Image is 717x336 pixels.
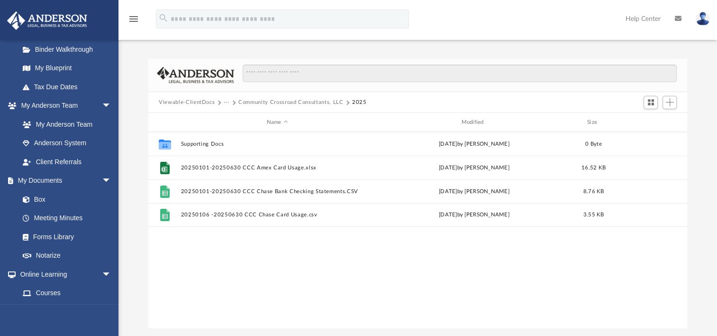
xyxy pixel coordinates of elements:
div: Modified [378,118,571,127]
div: Name [181,118,373,127]
button: 2025 [352,98,367,107]
a: Online Learningarrow_drop_down [7,265,121,284]
button: Community Crossroad Consultants, LLC [238,98,343,107]
i: menu [128,13,139,25]
div: grid [148,132,687,328]
a: Courses [13,284,121,303]
a: Forms Library [13,227,116,246]
span: arrow_drop_down [102,96,121,116]
a: My Documentsarrow_drop_down [7,171,121,190]
input: Search files and folders [243,65,677,83]
span: 3.55 KB [583,212,604,217]
div: id [153,118,176,127]
a: Anderson System [13,134,121,153]
a: Notarize [13,246,121,265]
span: [DATE] [439,165,457,170]
button: 20250106 -20250630 CCC Chase Card Usage.csv [181,212,374,218]
div: by [PERSON_NAME] [378,187,571,196]
span: [DATE] [439,189,457,194]
a: Meeting Minutes [13,209,121,228]
button: 20250101-20250630 CCC Amex Card Usage.xlsx [181,165,374,171]
a: Tax Due Dates [13,77,126,96]
a: My Blueprint [13,59,121,78]
a: My Anderson Teamarrow_drop_down [7,96,121,115]
span: arrow_drop_down [102,265,121,284]
i: search [158,13,169,23]
span: [DATE] [439,212,457,217]
a: Client Referrals [13,152,121,171]
span: 0 Byte [585,141,602,147]
span: arrow_drop_down [102,171,121,191]
a: Binder Walkthrough [13,40,126,59]
button: Switch to Grid View [644,96,658,109]
button: Add [663,96,677,109]
div: by [PERSON_NAME] [378,164,571,172]
a: menu [128,18,139,25]
a: Box [13,190,116,209]
button: 20250101-20250630 CCC Chase Bank Checking Statements.CSV [181,188,374,195]
button: Supporting Docs [181,141,374,147]
span: 8.76 KB [583,189,604,194]
img: Anderson Advisors Platinum Portal [4,11,90,30]
span: 16.52 KB [581,165,606,170]
div: by [PERSON_NAME] [378,211,571,219]
button: ··· [224,98,230,107]
a: Video Training [13,302,116,321]
div: id [617,118,683,127]
div: Size [575,118,613,127]
div: [DATE] by [PERSON_NAME] [378,140,571,149]
a: My Anderson Team [13,115,116,134]
img: User Pic [696,12,710,26]
button: Viewable-ClientDocs [159,98,215,107]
